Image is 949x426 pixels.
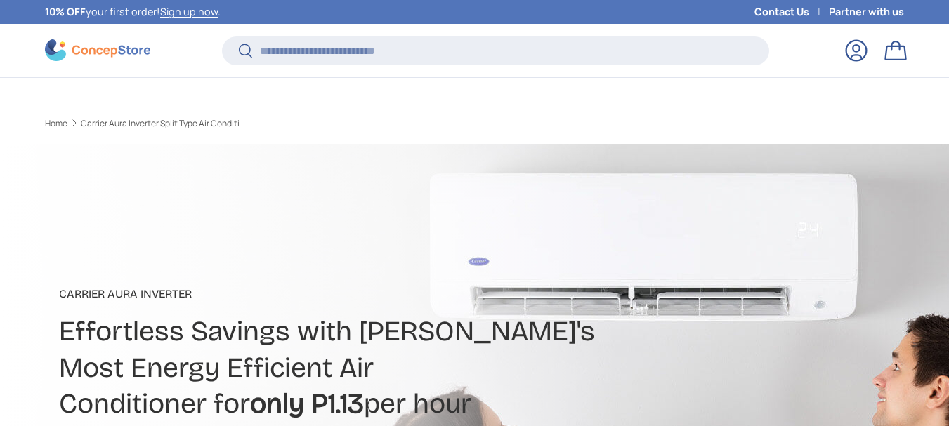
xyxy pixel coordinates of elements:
[829,4,904,20] a: Partner with us
[59,286,598,302] p: CARRIER AURA INVERTER
[45,119,67,128] a: Home
[45,5,86,18] strong: 10% OFF
[81,119,249,128] a: Carrier Aura Inverter Split Type Air Conditioner
[250,387,364,420] strong: only P1.13
[754,4,829,20] a: Contact Us
[45,4,221,20] p: your first order! .
[45,39,150,61] img: ConcepStore
[59,314,598,422] h2: Effortless Savings with [PERSON_NAME]'s Most Energy Efficient Air Conditioner for per hour
[160,5,218,18] a: Sign up now
[45,117,500,130] nav: Breadcrumbs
